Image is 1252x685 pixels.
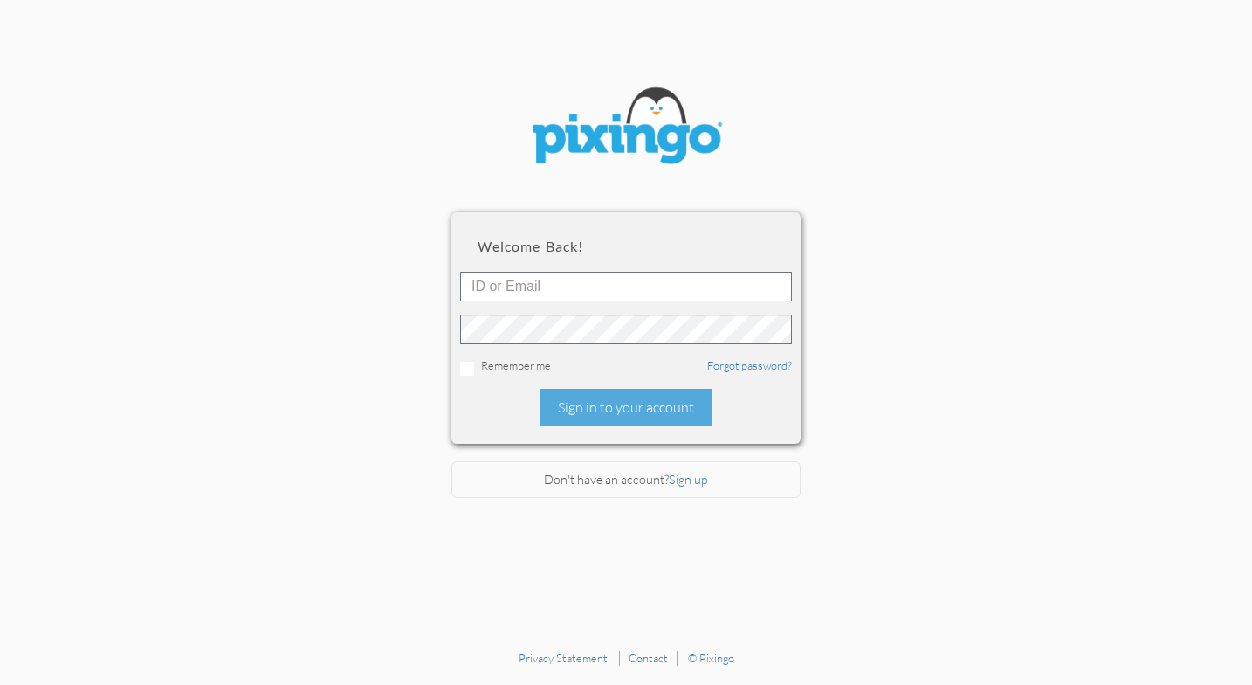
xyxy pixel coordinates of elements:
[460,272,792,301] input: ID or Email
[478,239,774,254] h2: Welcome back!
[521,79,731,177] img: pixingo logo
[451,461,801,499] div: Don't have an account?
[688,651,734,665] a: © Pixingo
[669,472,708,487] a: Sign up
[460,357,792,376] div: Remember me
[707,358,792,372] a: Forgot password?
[519,651,608,665] a: Privacy Statement
[540,389,712,426] div: Sign in to your account
[629,651,668,665] a: Contact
